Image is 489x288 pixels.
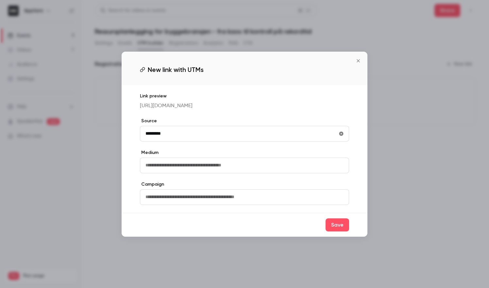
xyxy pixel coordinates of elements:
p: Link preview [140,93,349,99]
label: Source [140,118,349,124]
button: Save [326,218,349,231]
label: Medium [140,149,349,156]
button: utmSource [336,128,346,139]
p: [URL][DOMAIN_NAME] [140,102,349,110]
button: Close [352,54,365,67]
label: Campaign [140,181,349,188]
span: New link with UTMs [148,65,204,75]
